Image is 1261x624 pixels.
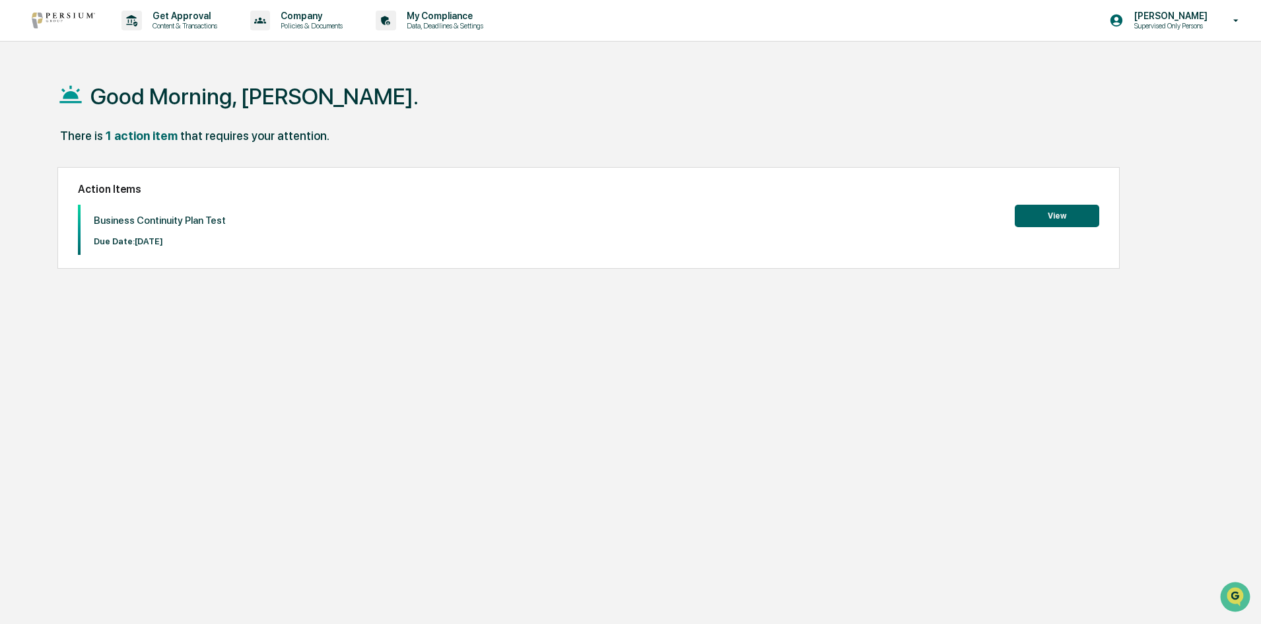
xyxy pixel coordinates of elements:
[45,114,167,125] div: We're available if you need us!
[270,21,349,30] p: Policies & Documents
[109,166,164,180] span: Attestations
[8,186,88,210] a: 🔎Data Lookup
[8,161,90,185] a: 🖐️Preclearance
[94,236,226,246] p: Due Date: [DATE]
[224,105,240,121] button: Start new chat
[94,215,226,226] p: Business Continuity Plan Test
[26,166,85,180] span: Preclearance
[1124,11,1214,21] p: [PERSON_NAME]
[90,161,169,185] a: 🗄️Attestations
[180,129,329,143] div: that requires your attention.
[131,224,160,234] span: Pylon
[78,183,1099,195] h2: Action Items
[26,191,83,205] span: Data Lookup
[1219,580,1254,616] iframe: Open customer support
[93,223,160,234] a: Powered byPylon
[396,21,490,30] p: Data, Deadlines & Settings
[396,11,490,21] p: My Compliance
[270,11,349,21] p: Company
[1015,209,1099,221] a: View
[13,193,24,203] div: 🔎
[90,83,419,110] h1: Good Morning, [PERSON_NAME].
[1015,205,1099,227] button: View
[142,21,224,30] p: Content & Transactions
[13,28,240,49] p: How can we help?
[142,11,224,21] p: Get Approval
[45,101,217,114] div: Start new chat
[13,168,24,178] div: 🖐️
[34,60,218,74] input: Clear
[32,13,95,28] img: logo
[1124,21,1214,30] p: Supervised Only Persons
[96,168,106,178] div: 🗄️
[13,101,37,125] img: 1746055101610-c473b297-6a78-478c-a979-82029cc54cd1
[106,129,178,143] div: 1 action item
[60,129,103,143] div: There is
